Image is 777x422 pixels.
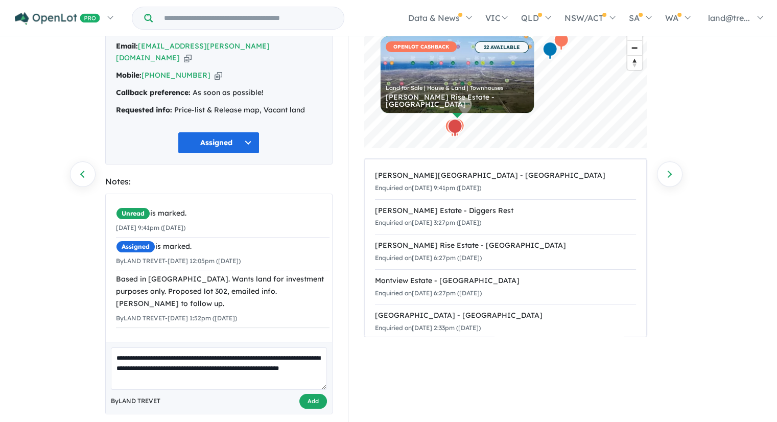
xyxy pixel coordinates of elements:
img: Openlot PRO Logo White [15,12,100,25]
div: Based in [GEOGRAPHIC_DATA]. Wants land for investment purposes only. Proposed lot 302, emailed in... [116,273,329,310]
small: [DATE] 9:41pm ([DATE]) [116,224,185,231]
small: Enquiried on [DATE] 6:27pm ([DATE]) [375,254,482,262]
button: Assigned [178,132,260,154]
button: Copy [215,70,222,81]
small: Enquiried on [DATE] 9:41pm ([DATE]) [375,184,481,192]
span: OPENLOT CASHBACK [386,41,457,52]
a: [PERSON_NAME] Estate - Diggers RestEnquiried on[DATE] 3:27pm ([DATE]) [375,199,636,235]
strong: Mobile: [116,71,142,80]
a: [GEOGRAPHIC_DATA] - [GEOGRAPHIC_DATA]Enquiried on[DATE] 2:33pm ([DATE]) [375,304,636,340]
small: Enquiried on [DATE] 2:33pm ([DATE]) [375,324,481,332]
div: [GEOGRAPHIC_DATA] - [GEOGRAPHIC_DATA] [375,310,636,322]
button: Reset bearing to north [627,55,642,70]
div: Map marker [542,41,557,60]
div: [PERSON_NAME][GEOGRAPHIC_DATA] - [GEOGRAPHIC_DATA] [375,170,636,182]
strong: Email: [116,41,138,51]
div: Montview Estate - [GEOGRAPHIC_DATA] [375,275,636,287]
a: [PERSON_NAME] Rise Estate - [GEOGRAPHIC_DATA]Enquiried on[DATE] 6:27pm ([DATE]) [375,234,636,270]
div: Map marker [449,118,464,137]
a: [PERSON_NAME][GEOGRAPHIC_DATA] - [GEOGRAPHIC_DATA]Enquiried on[DATE] 9:41pm ([DATE]) [375,165,636,200]
small: Enquiried on [DATE] 6:27pm ([DATE]) [375,289,482,297]
button: Copy [184,53,192,63]
div: Map marker [447,119,462,137]
div: As soon as possible! [116,87,322,99]
div: Price-list & Release map, Vacant land [116,104,322,116]
span: Zoom out [627,41,642,55]
div: Map marker [553,32,569,51]
span: Assigned [116,241,155,253]
a: [EMAIL_ADDRESS][PERSON_NAME][DOMAIN_NAME] [116,41,270,63]
button: Add [299,394,327,409]
a: [PHONE_NUMBER] [142,71,210,80]
strong: Callback preference: [116,88,191,97]
div: [PERSON_NAME] Rise Estate - [GEOGRAPHIC_DATA] [375,240,636,252]
div: is marked. [116,241,329,253]
div: Map marker [444,119,460,137]
span: Reset bearing to north [627,56,642,70]
div: [PERSON_NAME] Estate - Diggers Rest [375,205,636,217]
div: Land for Sale | House & Land | Townhouses [386,85,529,91]
span: land@tre... [708,13,750,23]
input: Try estate name, suburb, builder or developer [155,7,342,29]
span: Unread [116,207,150,220]
div: is marked. [116,207,329,220]
canvas: Map [364,20,647,148]
small: By LAND TREVET - [DATE] 1:52pm ([DATE]) [116,314,237,322]
small: By LAND TREVET - [DATE] 12:05pm ([DATE]) [116,257,241,265]
div: [PERSON_NAME] Rise Estate - [GEOGRAPHIC_DATA] [386,93,529,108]
div: Notes: [105,175,333,189]
span: 22 AVAILABLE [475,41,529,53]
small: Enquiried on [DATE] 3:27pm ([DATE]) [375,219,481,226]
button: Zoom out [627,40,642,55]
span: By LAND TREVET [111,396,160,406]
strong: Requested info: [116,105,172,114]
a: OPENLOT CASHBACK 22 AVAILABLE Land for Sale | House & Land | Townhouses [PERSON_NAME] Rise Estate... [381,36,534,113]
a: Montview Estate - [GEOGRAPHIC_DATA]Enquiried on[DATE] 6:27pm ([DATE]) [375,269,636,305]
